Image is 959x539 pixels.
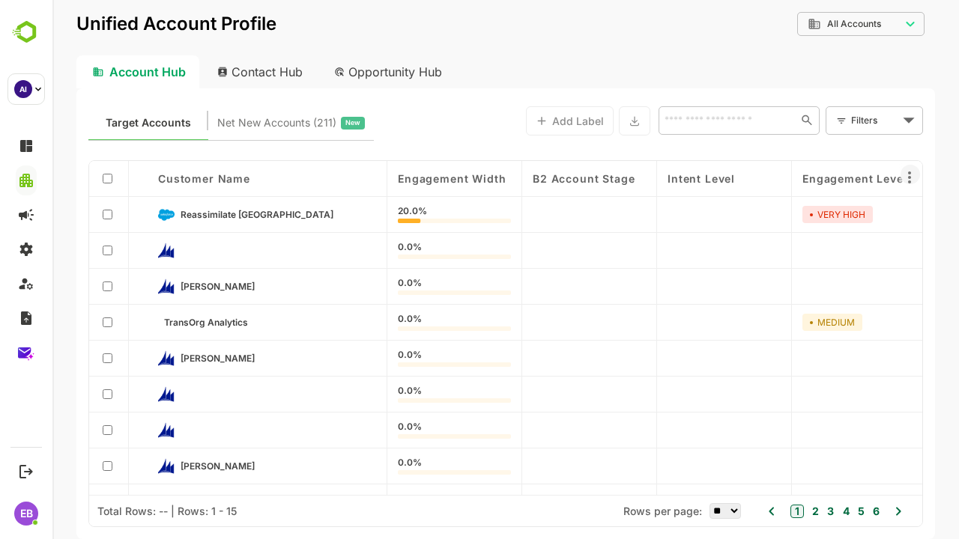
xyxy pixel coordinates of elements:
button: 3 [771,503,781,520]
div: All Accounts [755,17,848,31]
div: 0.0% [345,494,459,511]
div: 0.0% [345,386,459,403]
div: MEDIUM [750,314,810,331]
div: 0.0% [345,422,459,439]
button: 1 [738,505,751,518]
div: Filters [797,105,871,136]
div: All Accounts [745,10,872,39]
span: New [293,113,308,133]
span: B2 Account Stage [480,172,582,185]
span: Net New Accounts ( 211 ) [165,113,284,133]
button: 5 [802,503,812,520]
div: 20.0% [345,207,459,223]
span: Engagement Level [750,172,854,185]
button: 2 [756,503,766,520]
div: EB [14,502,38,526]
button: 6 [817,503,827,520]
span: Intent Level [615,172,683,185]
div: 0.0% [345,458,459,475]
div: 0.0% [345,314,459,331]
div: Contact Hub [153,55,264,88]
div: Account Hub [24,55,147,88]
span: Known accounts you’ve identified to target - imported from CRM, Offline upload, or promoted from ... [53,113,139,133]
button: Add Label [474,106,561,135]
p: Unified Account Profile [24,15,224,33]
button: 4 [787,503,797,520]
div: 0.0% [345,278,459,295]
span: TransOrg Analytics [112,317,196,328]
span: Rows per page: [571,505,650,517]
img: BambooboxLogoMark.f1c84d78b4c51b1a7b5f700c9845e183.svg [7,18,46,46]
div: 0.0% [345,243,459,259]
div: 0.0% [345,350,459,367]
div: VERY HIGH [750,206,820,223]
span: Hawkins-Crosby [128,460,202,472]
div: Total Rows: -- | Rows: 1 - 15 [45,505,184,517]
span: Customer Name [106,172,198,185]
button: Logout [16,461,36,481]
div: Filters [799,112,847,128]
span: Engagement Width [345,172,453,185]
div: AI [14,80,32,98]
div: Newly surfaced ICP-fit accounts from Intent, Website, LinkedIn, and other engagement signals. [165,113,312,133]
span: Reassimilate Argentina [128,209,281,220]
div: Opportunity Hub [270,55,403,88]
span: All Accounts [775,19,829,29]
button: Export the selected data as CSV [566,106,598,135]
span: Armstrong-Cabrera [128,353,202,364]
span: Conner-Nguyen [128,281,202,292]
